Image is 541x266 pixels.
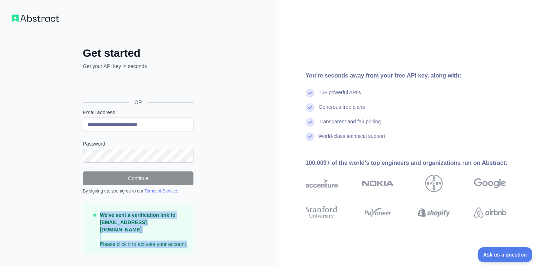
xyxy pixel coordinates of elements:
img: payoneer [362,205,394,221]
img: nokia [362,175,394,192]
iframe: Toggle Customer Support [478,247,534,262]
img: check mark [306,89,314,98]
div: Transparent and fair pricing [319,118,381,132]
img: stanford university [306,205,338,221]
div: 100,000+ of the world's top engineers and organizations run on Abstract: [306,159,529,167]
div: 15+ powerful API's [319,89,361,103]
img: airbnb [474,205,506,221]
a: Terms of Service [144,188,177,194]
label: Password [83,140,193,147]
strong: We've sent a verification link to [EMAIL_ADDRESS][DOMAIN_NAME] [100,212,176,233]
div: Generous free plans [319,103,365,118]
p: Get your API key in seconds [83,63,193,70]
img: accenture [306,175,338,192]
label: Email address [83,109,193,116]
img: shopify [418,205,450,221]
img: Workflow [12,15,59,22]
img: google [474,175,506,192]
span: OR [129,99,148,106]
p: Please click it to activate your account. [100,211,188,248]
div: Sign in with Google. Opens in new tab [83,78,192,94]
div: By signing up, you agree to our . [83,188,193,194]
button: Continue [83,171,193,185]
div: World-class technical support [319,132,385,147]
h2: Get started [83,47,193,60]
img: check mark [306,118,314,127]
img: check mark [306,103,314,112]
img: check mark [306,132,314,141]
iframe: Sign in with Google Button [79,78,196,94]
div: You're seconds away from your free API key, along with: [306,71,529,80]
img: bayer [425,175,443,192]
